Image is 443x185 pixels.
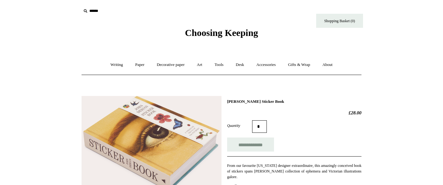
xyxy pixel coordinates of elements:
a: Paper [130,57,150,73]
a: Desk [230,57,250,73]
a: Writing [105,57,129,73]
span: From our favourite [US_STATE] designer extraordinaire, this amazingly conceived book of stickers ... [227,163,361,179]
label: Quantity [227,123,252,128]
a: Tools [209,57,229,73]
a: About [317,57,338,73]
a: Decorative paper [151,57,190,73]
a: Gifts & Wrap [282,57,316,73]
a: Choosing Keeping [185,32,258,37]
a: Shopping Basket (0) [316,14,363,28]
h2: £28.00 [227,110,361,116]
a: Accessories [251,57,281,73]
h1: [PERSON_NAME] Sticker Book [227,99,361,104]
span: Choosing Keeping [185,27,258,38]
a: Art [191,57,208,73]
